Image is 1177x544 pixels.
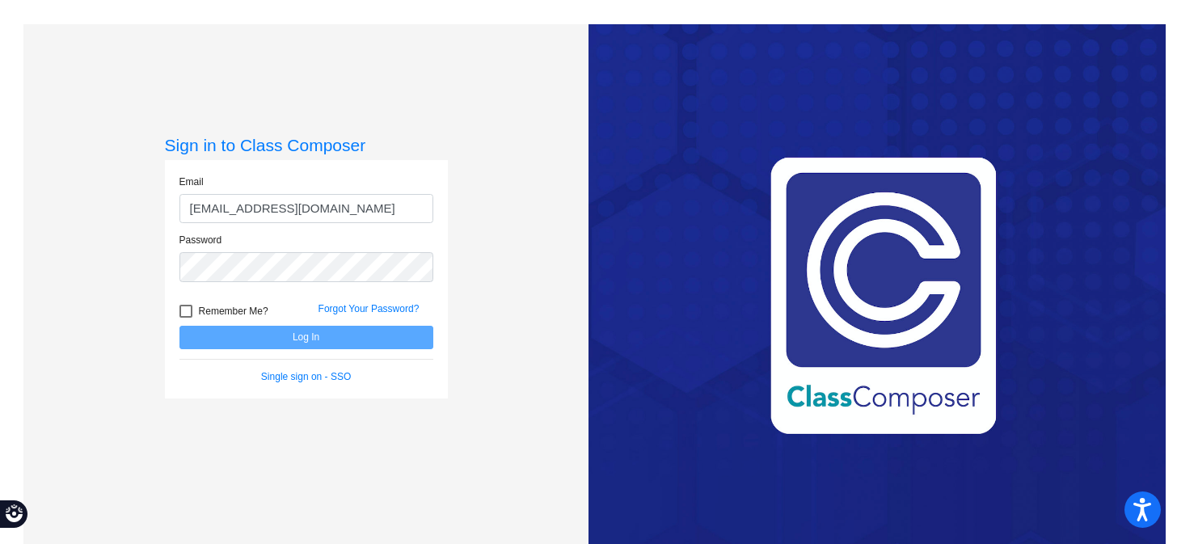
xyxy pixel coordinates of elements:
[165,135,448,155] h3: Sign in to Class Composer
[319,303,420,314] a: Forgot Your Password?
[179,233,222,247] label: Password
[179,175,204,189] label: Email
[179,326,433,349] button: Log In
[261,371,351,382] a: Single sign on - SSO
[199,302,268,321] span: Remember Me?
